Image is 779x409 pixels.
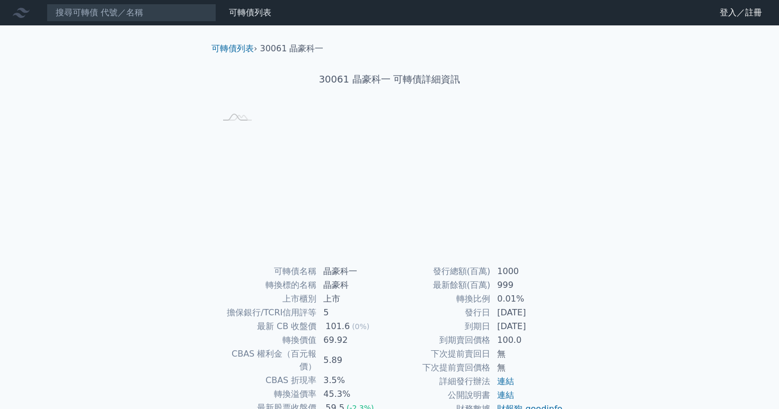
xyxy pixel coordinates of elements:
[317,347,389,374] td: 5.89
[491,361,563,375] td: 無
[389,278,491,292] td: 最新餘額(百萬)
[491,333,563,347] td: 100.0
[711,4,771,21] a: 登入／註冊
[389,265,491,278] td: 發行總額(百萬)
[317,265,389,278] td: 晶豪科一
[317,278,389,292] td: 晶豪科
[211,43,254,53] a: 可轉債列表
[389,306,491,320] td: 發行日
[216,333,317,347] td: 轉換價值
[211,42,257,55] li: ›
[491,306,563,320] td: [DATE]
[389,375,491,388] td: 詳細發行辦法
[497,376,514,386] a: 連結
[216,387,317,401] td: 轉換溢價率
[352,322,369,331] span: (0%)
[260,42,324,55] li: 30061 晶豪科一
[47,4,216,22] input: 搜尋可轉債 代號／名稱
[216,265,317,278] td: 可轉債名稱
[216,347,317,374] td: CBAS 權利金（百元報價）
[491,292,563,306] td: 0.01%
[317,333,389,347] td: 69.92
[323,320,352,333] div: 101.6
[389,388,491,402] td: 公開說明書
[229,7,271,17] a: 可轉債列表
[389,347,491,361] td: 下次提前賣回日
[389,320,491,333] td: 到期日
[389,333,491,347] td: 到期賣回價格
[726,358,779,409] iframe: Chat Widget
[491,278,563,292] td: 999
[317,387,389,401] td: 45.3%
[216,278,317,292] td: 轉換標的名稱
[491,320,563,333] td: [DATE]
[389,292,491,306] td: 轉換比例
[491,347,563,361] td: 無
[216,374,317,387] td: CBAS 折現率
[317,292,389,306] td: 上市
[317,374,389,387] td: 3.5%
[317,306,389,320] td: 5
[491,265,563,278] td: 1000
[203,72,576,87] h1: 30061 晶豪科一 可轉債詳細資訊
[216,320,317,333] td: 最新 CB 收盤價
[389,361,491,375] td: 下次提前賣回價格
[216,292,317,306] td: 上市櫃別
[216,306,317,320] td: 擔保銀行/TCRI信用評等
[497,390,514,400] a: 連結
